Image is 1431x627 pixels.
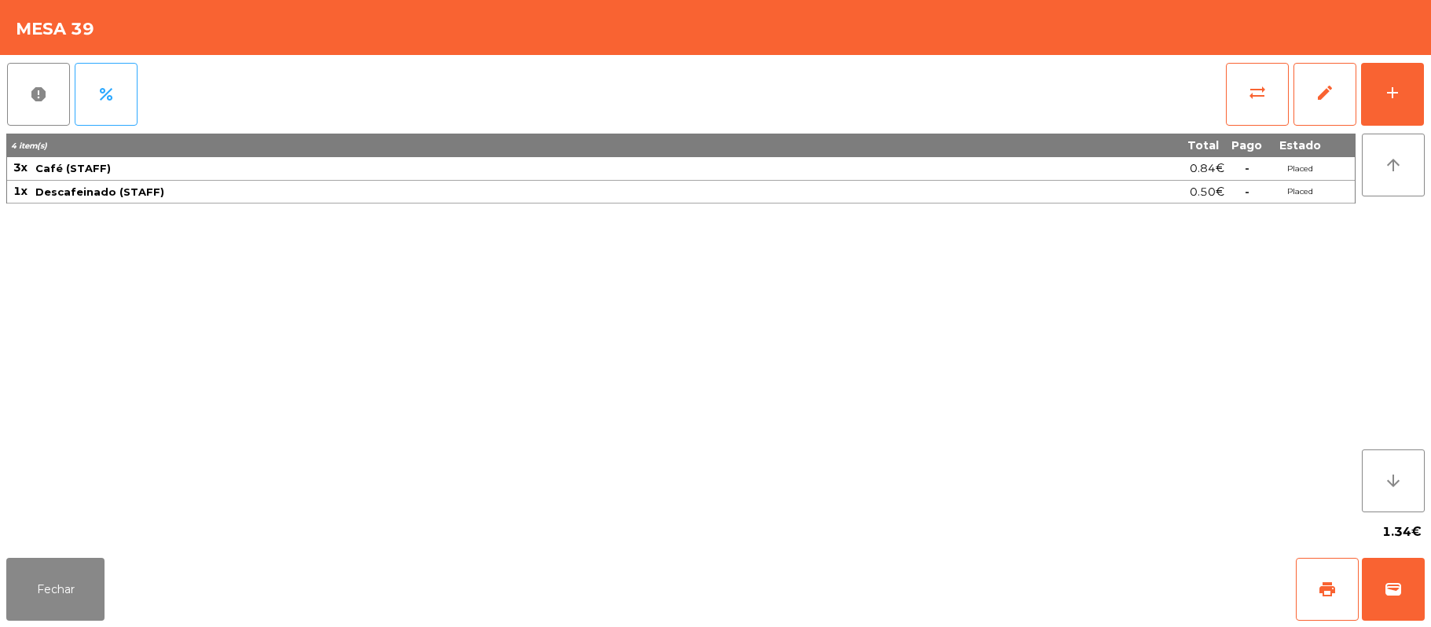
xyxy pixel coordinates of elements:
[1268,181,1331,204] td: Placed
[11,141,47,151] span: 4 item(s)
[1361,63,1424,126] button: add
[1268,134,1331,157] th: Estado
[1318,580,1337,599] span: print
[16,17,94,41] h4: Mesa 39
[1268,157,1331,181] td: Placed
[35,185,164,198] span: Descafeinado (STAFF)
[97,85,116,104] span: percent
[1245,185,1249,199] span: -
[927,134,1225,157] th: Total
[1362,558,1425,621] button: wallet
[1384,471,1403,490] i: arrow_downward
[6,558,105,621] button: Fechar
[13,160,28,174] span: 3x
[1226,63,1289,126] button: sync_alt
[1362,449,1425,512] button: arrow_downward
[1362,134,1425,196] button: arrow_upward
[1293,63,1356,126] button: edit
[7,63,70,126] button: report
[1190,158,1224,179] span: 0.84€
[1315,83,1334,102] span: edit
[1225,134,1268,157] th: Pago
[1383,83,1402,102] div: add
[29,85,48,104] span: report
[1384,580,1403,599] span: wallet
[13,184,28,198] span: 1x
[1248,83,1267,102] span: sync_alt
[1190,181,1224,203] span: 0.50€
[1384,156,1403,174] i: arrow_upward
[1382,520,1422,544] span: 1.34€
[1296,558,1359,621] button: print
[1245,161,1249,175] span: -
[75,63,138,126] button: percent
[35,162,111,174] span: Café (STAFF)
